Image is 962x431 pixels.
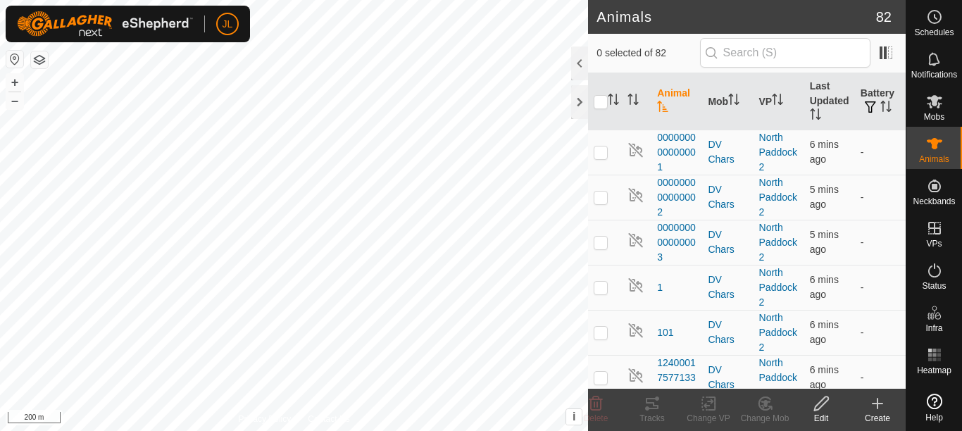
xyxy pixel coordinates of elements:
span: Status [922,282,946,290]
div: Tracks [624,412,680,425]
span: 000000000000002 [657,175,696,220]
img: Gallagher Logo [17,11,193,37]
span: 1 [657,280,663,295]
input: Search (S) [700,38,870,68]
span: Neckbands [913,197,955,206]
div: DV Chars [708,273,747,302]
span: Schedules [914,28,954,37]
th: Last Updated [804,73,855,130]
p-sorticon: Activate to sort [608,96,619,107]
td: - [855,310,906,355]
p-sorticon: Activate to sort [657,103,668,114]
div: DV Chars [708,182,747,212]
td: - [855,265,906,310]
p-sorticon: Activate to sort [810,111,821,122]
span: 0 selected of 82 [596,46,699,61]
button: – [6,92,23,109]
a: North Paddock 2 [759,132,797,173]
td: - [855,355,906,400]
a: North Paddock 2 [759,357,797,398]
span: 5 Sept 2025, 6:06 pm [810,274,839,300]
span: 000000000000001 [657,130,696,175]
th: VP [754,73,804,130]
th: Animal [651,73,702,130]
a: North Paddock 2 [759,177,797,218]
span: 5 Sept 2025, 6:06 pm [810,139,839,165]
span: 5 Sept 2025, 6:06 pm [810,229,839,255]
span: 101 [657,325,673,340]
a: North Paddock 2 [759,222,797,263]
span: VPs [926,239,942,248]
td: - [855,220,906,265]
img: returning off [627,367,644,384]
div: DV Chars [708,227,747,257]
span: 000000000000003 [657,220,696,265]
span: 5 Sept 2025, 6:06 pm [810,184,839,210]
img: returning off [627,187,644,204]
div: Edit [793,412,849,425]
p-sorticon: Activate to sort [880,103,892,114]
span: JL [223,17,233,32]
a: North Paddock 2 [759,312,797,353]
img: returning off [627,232,644,249]
span: Mobs [924,113,944,121]
img: returning off [627,142,644,158]
a: Privacy Policy [239,413,292,425]
th: Battery [855,73,906,130]
button: Reset Map [6,51,23,68]
button: i [566,409,582,425]
td: - [855,130,906,175]
div: Create [849,412,906,425]
div: Change VP [680,412,737,425]
img: returning off [627,277,644,294]
span: Notifications [911,70,957,79]
th: Mob [702,73,753,130]
span: Delete [584,413,608,423]
td: - [855,175,906,220]
p-sorticon: Activate to sort [627,96,639,107]
button: Map Layers [31,51,48,68]
span: 5 Sept 2025, 6:06 pm [810,364,839,390]
p-sorticon: Activate to sort [728,96,739,107]
a: North Paddock 2 [759,267,797,308]
div: DV Chars [708,363,747,392]
button: + [6,74,23,91]
div: DV Chars [708,137,747,167]
span: 124000175771336 [657,356,696,400]
div: Change Mob [737,412,793,425]
span: Infra [925,324,942,332]
span: 82 [876,6,892,27]
h2: Animals [596,8,876,25]
span: 5 Sept 2025, 6:06 pm [810,319,839,345]
div: DV Chars [708,318,747,347]
img: returning off [627,322,644,339]
a: Contact Us [308,413,349,425]
span: i [573,411,575,423]
span: Heatmap [917,366,951,375]
a: Help [906,388,962,427]
p-sorticon: Activate to sort [772,96,783,107]
span: Animals [919,155,949,163]
span: Help [925,413,943,422]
